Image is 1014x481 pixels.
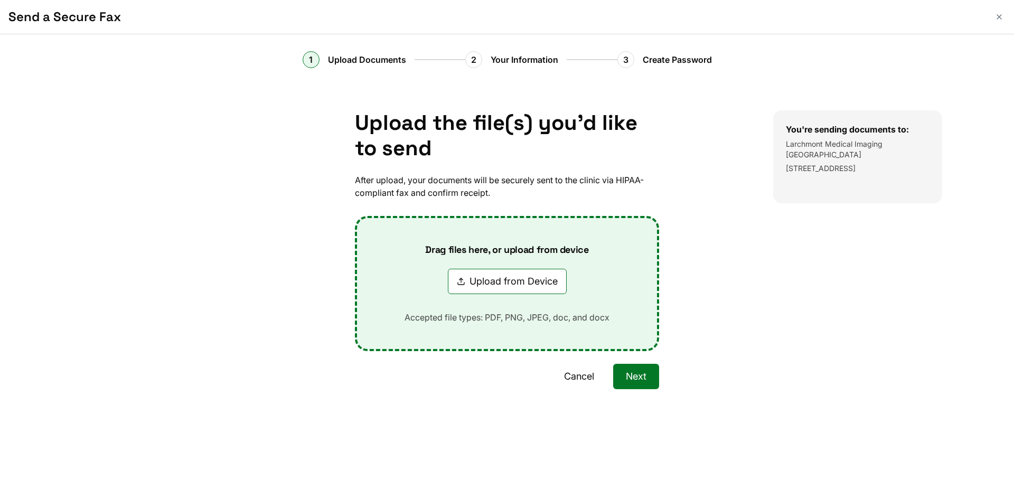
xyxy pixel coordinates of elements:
span: Upload Documents [328,53,406,66]
h1: Upload the file(s) you'd like to send [355,110,659,161]
div: 1 [303,51,320,68]
button: Close [993,11,1006,23]
p: [STREET_ADDRESS] [786,163,929,174]
p: After upload, your documents will be securely sent to the clinic via HIPAA-compliant fax and conf... [355,174,659,199]
h3: You're sending documents to: [786,123,929,136]
p: Drag files here, or upload from device [408,243,605,256]
span: Your Information [491,53,558,66]
div: 3 [617,51,634,68]
h1: Send a Secure Fax [8,8,984,25]
p: Accepted file types: PDF, PNG, JPEG, doc, and docx [388,311,626,324]
p: Larchmont Medical Imaging [GEOGRAPHIC_DATA] [786,139,929,160]
button: Next [613,364,659,389]
div: 2 [465,51,482,68]
button: Cancel [551,364,607,389]
span: Create Password [643,53,712,66]
button: Upload from Device [448,269,567,294]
